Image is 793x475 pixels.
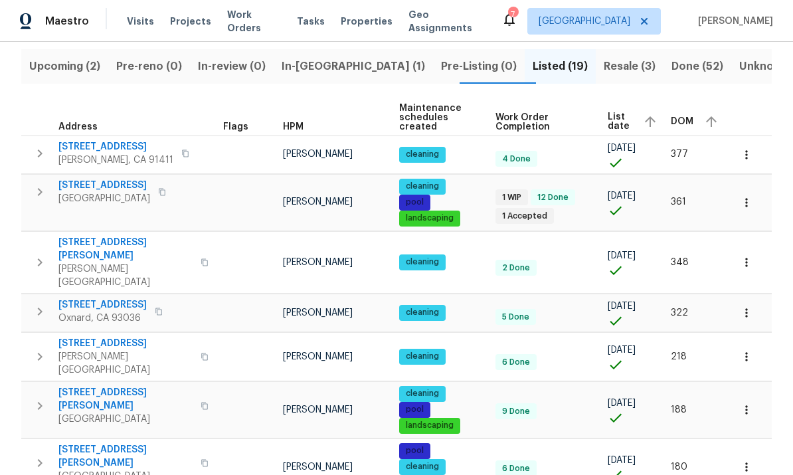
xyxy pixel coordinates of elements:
[283,308,353,318] span: [PERSON_NAME]
[227,8,281,35] span: Work Orders
[671,308,688,318] span: 322
[58,298,147,312] span: [STREET_ADDRESS]
[693,15,773,28] span: [PERSON_NAME]
[400,351,444,362] span: cleaning
[58,122,98,132] span: Address
[170,15,211,28] span: Projects
[671,405,687,415] span: 188
[671,197,686,207] span: 361
[608,112,632,131] span: List date
[58,337,193,350] span: [STREET_ADDRESS]
[400,256,444,268] span: cleaning
[58,140,173,153] span: [STREET_ADDRESS]
[58,153,173,167] span: [PERSON_NAME], CA 91411
[58,192,150,205] span: [GEOGRAPHIC_DATA]
[399,104,474,132] span: Maintenance schedules created
[508,8,517,21] div: 7
[400,388,444,399] span: cleaning
[608,345,636,355] span: [DATE]
[45,15,89,28] span: Maestro
[497,211,553,222] span: 1 Accepted
[283,258,353,267] span: [PERSON_NAME]
[58,312,147,325] span: Oxnard, CA 93036
[58,413,193,426] span: [GEOGRAPHIC_DATA]
[400,197,429,208] span: pool
[198,57,266,76] span: In-review (0)
[497,357,535,368] span: 6 Done
[400,461,444,472] span: cleaning
[58,179,150,192] span: [STREET_ADDRESS]
[497,192,527,203] span: 1 WIP
[283,122,304,132] span: HPM
[497,153,536,165] span: 4 Done
[608,191,636,201] span: [DATE]
[441,57,517,76] span: Pre-Listing (0)
[29,57,100,76] span: Upcoming (2)
[282,57,425,76] span: In-[GEOGRAPHIC_DATA] (1)
[539,15,630,28] span: [GEOGRAPHIC_DATA]
[400,404,429,415] span: pool
[283,405,353,415] span: [PERSON_NAME]
[497,312,535,323] span: 5 Done
[671,352,687,361] span: 218
[497,463,535,474] span: 6 Done
[671,258,689,267] span: 348
[58,236,193,262] span: [STREET_ADDRESS][PERSON_NAME]
[495,113,585,132] span: Work Order Completion
[283,352,353,361] span: [PERSON_NAME]
[58,443,193,470] span: [STREET_ADDRESS][PERSON_NAME]
[400,181,444,192] span: cleaning
[533,57,588,76] span: Listed (19)
[671,462,687,472] span: 180
[127,15,154,28] span: Visits
[671,117,693,126] span: DOM
[283,197,353,207] span: [PERSON_NAME]
[400,213,459,224] span: landscaping
[608,143,636,153] span: [DATE]
[608,251,636,260] span: [DATE]
[608,456,636,465] span: [DATE]
[532,192,574,203] span: 12 Done
[283,462,353,472] span: [PERSON_NAME]
[400,149,444,160] span: cleaning
[116,57,182,76] span: Pre-reno (0)
[608,399,636,408] span: [DATE]
[341,15,393,28] span: Properties
[671,149,688,159] span: 377
[400,420,459,431] span: landscaping
[223,122,248,132] span: Flags
[58,350,193,377] span: [PERSON_NAME][GEOGRAPHIC_DATA]
[497,262,535,274] span: 2 Done
[400,445,429,456] span: pool
[408,8,485,35] span: Geo Assignments
[497,406,535,417] span: 9 Done
[297,17,325,26] span: Tasks
[283,149,353,159] span: [PERSON_NAME]
[400,307,444,318] span: cleaning
[58,386,193,413] span: [STREET_ADDRESS][PERSON_NAME]
[58,262,193,289] span: [PERSON_NAME][GEOGRAPHIC_DATA]
[608,302,636,311] span: [DATE]
[604,57,656,76] span: Resale (3)
[671,57,723,76] span: Done (52)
